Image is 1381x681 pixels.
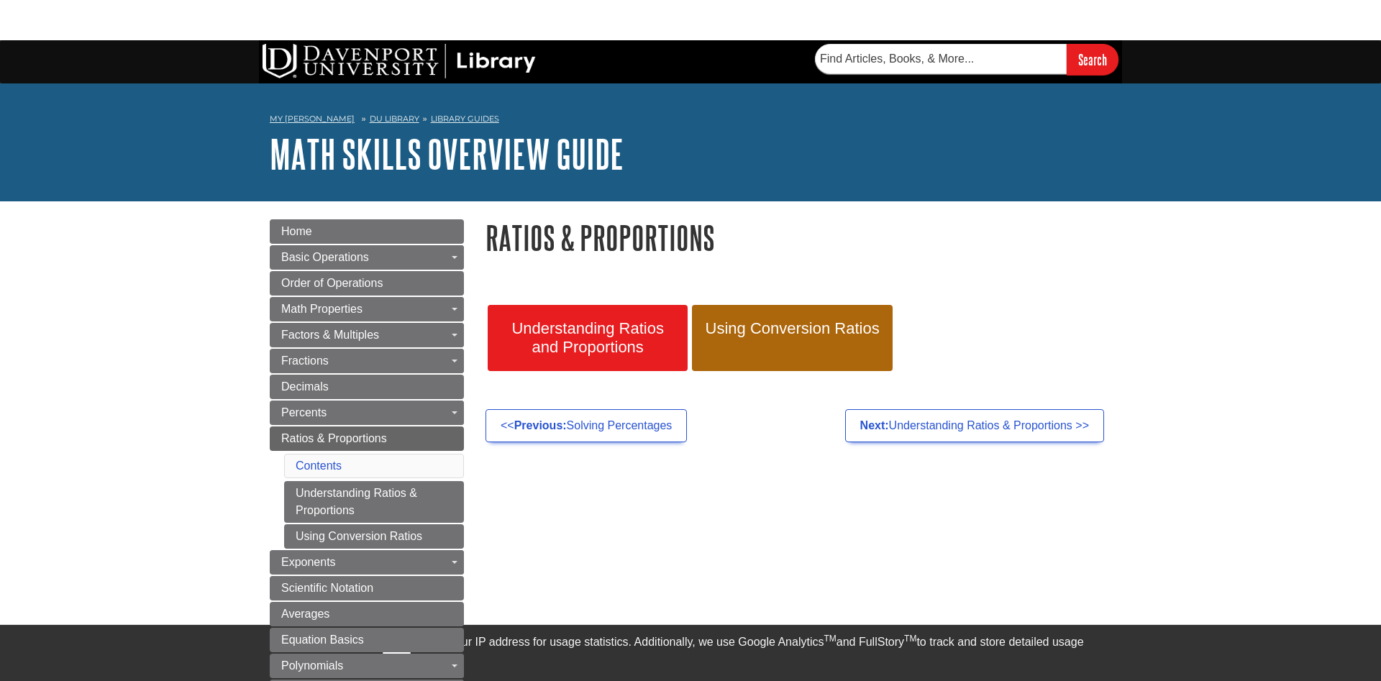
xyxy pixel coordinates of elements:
[270,349,464,373] a: Fractions
[281,251,369,263] span: Basic Operations
[1067,44,1118,75] input: Search
[270,219,464,244] a: Home
[860,419,889,431] strong: Next:
[281,556,336,568] span: Exponents
[281,406,327,419] span: Percents
[270,654,464,678] a: Polynomials
[296,460,342,472] a: Contents
[815,44,1118,75] form: Searches DU Library's articles, books, and more
[270,297,464,321] a: Math Properties
[845,409,1104,442] a: Next:Understanding Ratios & Proportions >>
[281,225,312,237] span: Home
[281,380,329,393] span: Decimals
[370,114,419,124] a: DU Library
[270,634,1111,672] div: This site uses cookies and records your IP address for usage statistics. Additionally, we use Goo...
[270,132,624,176] a: Math Skills Overview Guide
[270,602,464,626] a: Averages
[514,419,567,431] strong: Previous:
[281,329,379,341] span: Factors & Multiples
[263,44,536,78] img: DU Library
[270,401,464,425] a: Percents
[270,426,464,451] a: Ratios & Proportions
[270,109,1111,132] nav: breadcrumb
[431,114,499,124] a: Library Guides
[815,44,1067,74] input: Find Articles, Books, & More...
[692,305,892,371] a: Using Conversion Ratios
[824,634,836,644] sup: TM
[284,481,464,523] a: Understanding Ratios & Proportions
[486,409,687,442] a: <<Previous:Solving Percentages
[281,432,387,444] span: Ratios & Proportions
[270,576,464,600] a: Scientific Notation
[281,582,373,594] span: Scientific Notation
[904,634,916,644] sup: TM
[270,271,464,296] a: Order of Operations
[281,303,363,315] span: Math Properties
[281,608,329,620] span: Averages
[270,113,355,125] a: My [PERSON_NAME]
[284,524,464,549] a: Using Conversion Ratios
[270,628,464,652] a: Equation Basics
[486,219,1111,256] h1: Ratios & Proportions
[270,375,464,399] a: Decimals
[270,323,464,347] a: Factors & Multiples
[281,659,343,672] span: Polynomials
[281,634,364,646] span: Equation Basics
[270,245,464,270] a: Basic Operations
[270,550,464,575] a: Exponents
[498,319,677,357] span: Understanding Ratios and Proportions
[281,355,329,367] span: Fractions
[488,305,688,371] a: Understanding Ratios and Proportions
[281,277,383,289] span: Order of Operations
[703,319,881,338] span: Using Conversion Ratios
